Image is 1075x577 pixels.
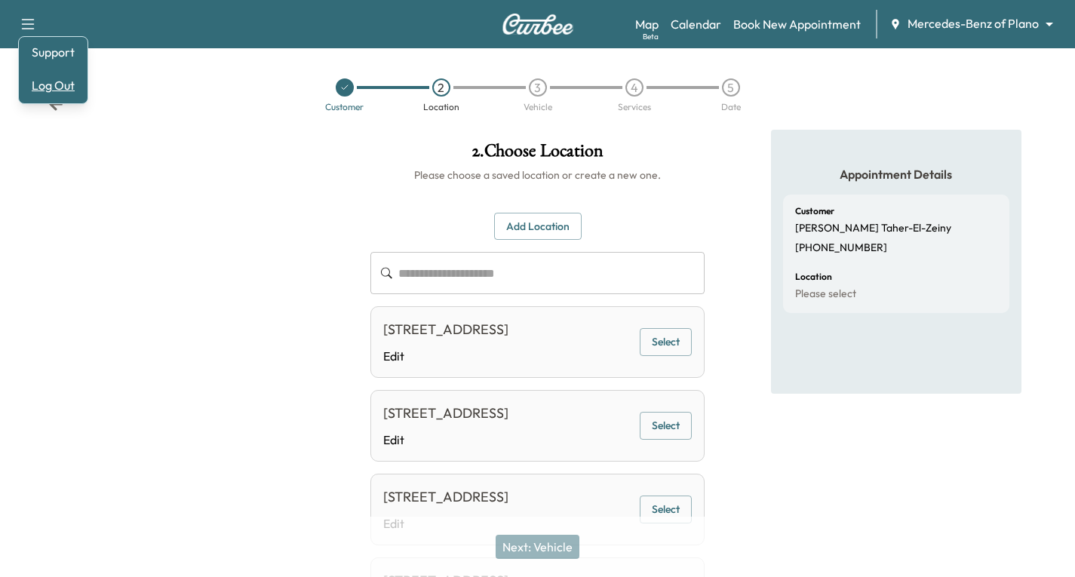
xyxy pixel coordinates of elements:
[370,167,705,183] h6: Please choose a saved location or create a new one.
[795,287,856,301] p: Please select
[383,431,508,449] a: Edit
[524,103,552,112] div: Vehicle
[529,78,547,97] div: 3
[383,319,508,340] div: [STREET_ADDRESS]
[383,403,508,424] div: [STREET_ADDRESS]
[640,412,692,440] button: Select
[325,103,364,112] div: Customer
[795,241,887,255] p: [PHONE_NUMBER]
[432,78,450,97] div: 2
[721,103,741,112] div: Date
[502,14,574,35] img: Curbee Logo
[640,496,692,523] button: Select
[733,15,861,33] a: Book New Appointment
[370,142,705,167] h1: 2 . Choose Location
[25,73,81,97] button: Log Out
[795,207,834,216] h6: Customer
[494,213,582,241] button: Add Location
[795,222,951,235] p: [PERSON_NAME] Taher-El-Zeiny
[625,78,643,97] div: 4
[640,328,692,356] button: Select
[795,272,832,281] h6: Location
[383,347,508,365] a: Edit
[383,486,508,508] div: [STREET_ADDRESS]
[25,43,81,61] a: Support
[48,97,63,112] div: Back
[643,31,659,42] div: Beta
[783,166,1009,183] h5: Appointment Details
[635,15,659,33] a: MapBeta
[423,103,459,112] div: Location
[671,15,721,33] a: Calendar
[722,78,740,97] div: 5
[383,514,508,532] a: Edit
[618,103,651,112] div: Services
[908,15,1039,32] span: Mercedes-Benz of Plano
